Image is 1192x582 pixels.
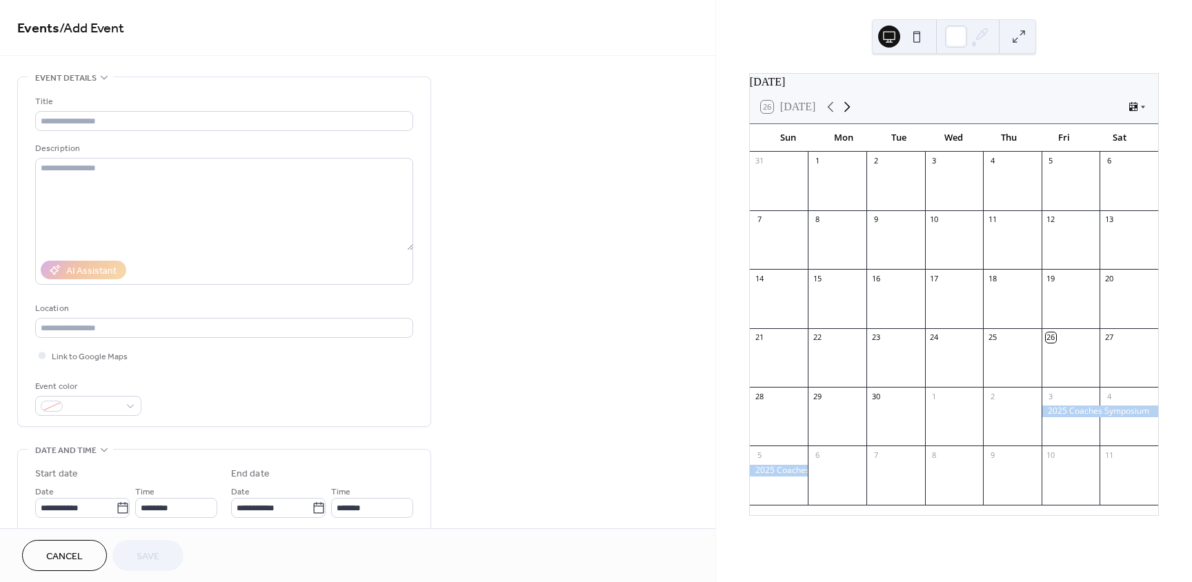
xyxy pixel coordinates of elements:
span: Cancel [46,550,83,564]
div: Fri [1037,124,1092,152]
div: Tue [871,124,926,152]
div: 15 [812,273,822,283]
div: 24 [929,332,940,343]
div: 30 [871,391,881,401]
div: 11 [987,214,997,225]
div: 8 [812,214,822,225]
div: [DATE] [750,74,1158,90]
div: 9 [871,214,881,225]
div: 31 [754,156,764,166]
div: 28 [754,391,764,401]
a: Events [17,15,59,42]
div: 6 [1104,156,1114,166]
div: Title [35,94,410,109]
span: Time [135,485,155,499]
div: Description [35,141,410,156]
div: 19 [1046,273,1056,283]
div: 25 [987,332,997,343]
div: 7 [871,450,881,460]
div: 23 [871,332,881,343]
div: 18 [987,273,997,283]
div: 2 [871,156,881,166]
span: Date and time [35,443,97,458]
div: Thu [982,124,1037,152]
div: Sun [761,124,816,152]
div: 22 [812,332,822,343]
div: 29 [812,391,822,401]
span: / Add Event [59,15,124,42]
div: Wed [926,124,982,152]
div: 2025 Coaches Symposium [1042,405,1158,417]
span: Time [331,485,350,499]
div: 5 [1046,156,1056,166]
div: 4 [1104,391,1114,401]
div: 11 [1104,450,1114,460]
div: 27 [1104,332,1114,343]
span: Date [231,485,250,499]
div: 2025 Coaches Symposium [750,465,808,476]
div: 12 [1046,214,1056,225]
div: Start date [35,467,78,481]
div: 6 [812,450,822,460]
div: 4 [987,156,997,166]
div: 16 [871,273,881,283]
div: 20 [1104,273,1114,283]
div: 2 [987,391,997,401]
div: 26 [1046,332,1056,343]
div: Mon [816,124,871,152]
div: 7 [754,214,764,225]
div: Event color [35,379,139,394]
span: Event details [35,71,97,86]
div: 5 [754,450,764,460]
span: Link to Google Maps [52,350,128,364]
div: 3 [929,156,940,166]
div: 3 [1046,391,1056,401]
div: 8 [929,450,940,460]
button: Cancel [22,540,107,571]
div: 10 [929,214,940,225]
span: Date [35,485,54,499]
div: Sat [1092,124,1147,152]
div: 1 [929,391,940,401]
div: 13 [1104,214,1114,225]
div: 9 [987,450,997,460]
div: End date [231,467,270,481]
div: 21 [754,332,764,343]
div: 1 [812,156,822,166]
div: 10 [1046,450,1056,460]
div: Location [35,301,410,316]
div: 14 [754,273,764,283]
div: 17 [929,273,940,283]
